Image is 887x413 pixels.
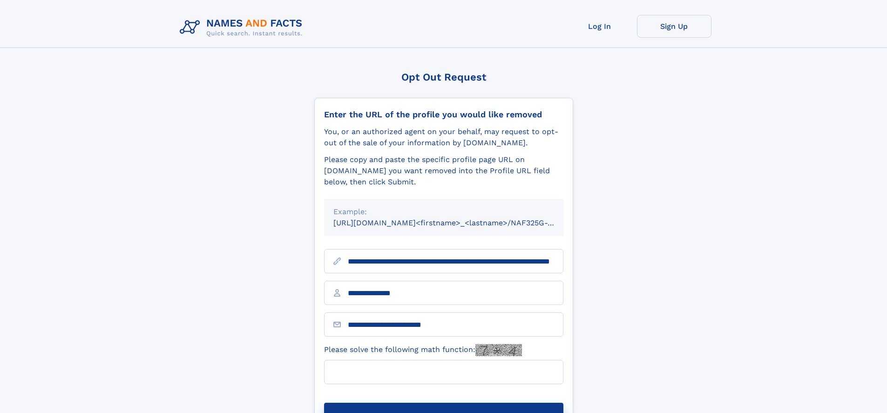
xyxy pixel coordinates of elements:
a: Sign Up [637,15,711,38]
a: Log In [562,15,637,38]
label: Please solve the following math function: [324,344,522,356]
div: Example: [333,206,554,217]
div: Please copy and paste the specific profile page URL on [DOMAIN_NAME] you want removed into the Pr... [324,154,563,188]
small: [URL][DOMAIN_NAME]<firstname>_<lastname>/NAF325G-xxxxxxxx [333,218,581,227]
div: You, or an authorized agent on your behalf, may request to opt-out of the sale of your informatio... [324,126,563,149]
img: Logo Names and Facts [176,15,310,40]
div: Opt Out Request [314,71,573,83]
div: Enter the URL of the profile you would like removed [324,109,563,120]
